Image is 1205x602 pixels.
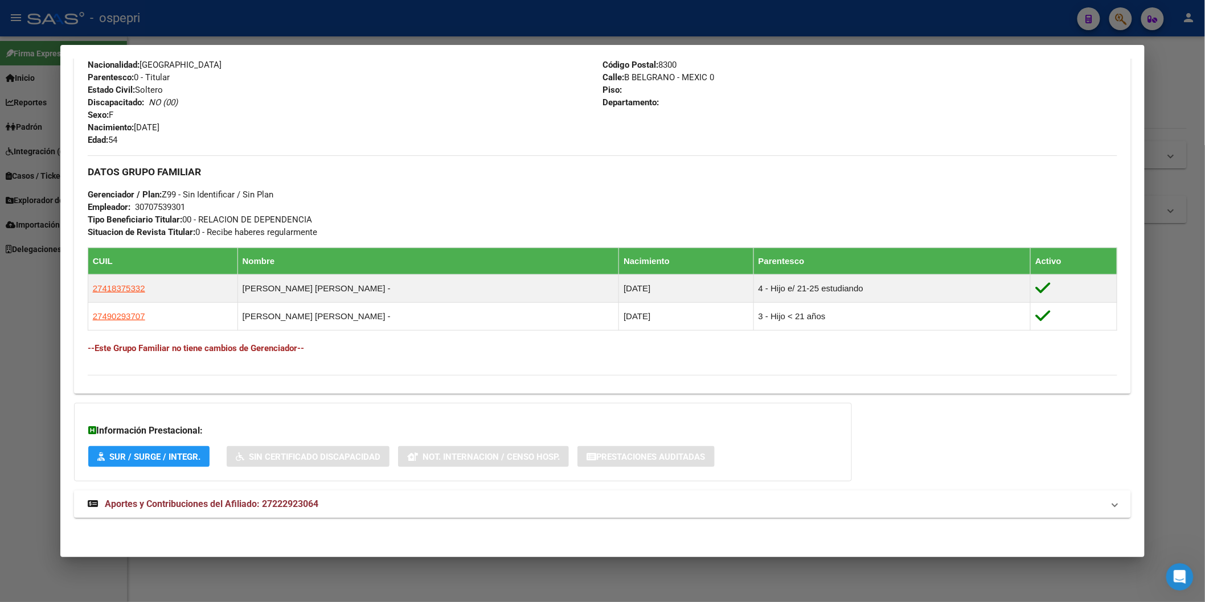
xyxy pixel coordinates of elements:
button: Prestaciones Auditadas [577,446,715,467]
strong: Departamento: [602,97,659,108]
span: 8300 [602,60,677,70]
strong: Gerenciador / Plan: [88,189,162,200]
h3: Información Prestacional: [88,424,838,438]
strong: Nacimiento: [88,122,134,133]
strong: Nacionalidad: [88,60,140,70]
strong: Tipo Beneficiario Titular: [88,215,182,225]
strong: Edad: [88,135,108,145]
th: CUIL [88,248,237,274]
span: 0 - Titular [88,72,170,83]
strong: Situacion de Revista Titular: [88,227,195,237]
button: Sin Certificado Discapacidad [227,446,390,467]
strong: Calle: [602,72,624,83]
span: Not. Internacion / Censo Hosp. [423,452,560,462]
th: Parentesco [753,248,1031,274]
span: SUR / SURGE / INTEGR. [109,452,200,462]
th: Nacimiento [619,248,754,274]
td: 4 - Hijo e/ 21-25 estudiando [753,274,1031,302]
span: [GEOGRAPHIC_DATA] [88,60,222,70]
strong: Parentesco: [88,72,134,83]
h4: --Este Grupo Familiar no tiene cambios de Gerenciador-- [88,342,1117,354]
th: Nombre [237,248,619,274]
td: [DATE] [619,274,754,302]
td: 3 - Hijo < 21 años [753,302,1031,330]
strong: Empleador: [88,202,130,212]
span: [DATE] [88,122,159,133]
th: Activo [1031,248,1117,274]
i: NO (00) [149,97,178,108]
h3: DATOS GRUPO FAMILIAR [88,166,1117,178]
button: Not. Internacion / Censo Hosp. [398,446,569,467]
strong: Piso: [602,85,622,95]
span: 27418375332 [93,283,145,293]
span: 00 - RELACION DE DEPENDENCIA [88,215,312,225]
span: Soltero [88,85,163,95]
span: Sin Certificado Discapacidad [249,452,380,462]
strong: Estado Civil: [88,85,135,95]
strong: Código Postal: [602,60,658,70]
strong: Sexo: [88,110,109,120]
strong: Discapacitado: [88,97,144,108]
span: F [88,110,113,120]
td: [PERSON_NAME] [PERSON_NAME] - [237,302,619,330]
button: SUR / SURGE / INTEGR. [88,446,210,467]
span: 0 - Recibe haberes regularmente [88,227,317,237]
span: B BELGRANO - MEXIC 0 [602,72,714,83]
span: 54 [88,135,117,145]
mat-expansion-panel-header: Aportes y Contribuciones del Afiliado: 27222923064 [74,490,1131,518]
span: Aportes y Contribuciones del Afiliado: 27222923064 [105,498,318,509]
td: [DATE] [619,302,754,330]
td: [PERSON_NAME] [PERSON_NAME] - [237,274,619,302]
span: 27490293707 [93,311,145,321]
iframe: Intercom live chat [1166,563,1194,591]
div: 30707539301 [135,201,185,213]
span: Z99 - Sin Identificar / Sin Plan [88,189,273,200]
span: Prestaciones Auditadas [596,452,706,462]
